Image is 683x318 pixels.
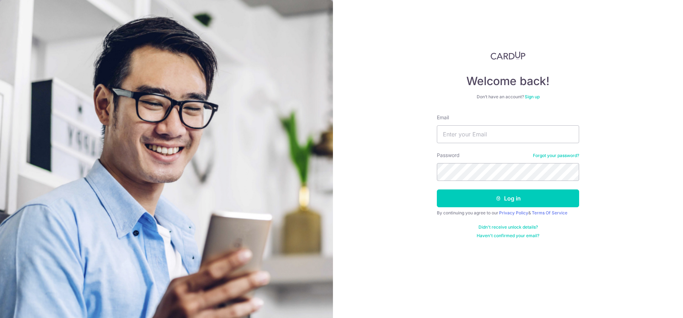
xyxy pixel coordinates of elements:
div: By continuing you agree to our & [437,210,579,216]
button: Log in [437,189,579,207]
a: Terms Of Service [532,210,567,215]
a: Forgot your password? [533,153,579,158]
label: Email [437,114,449,121]
a: Sign up [525,94,540,99]
img: CardUp Logo [491,51,525,60]
div: Don’t have an account? [437,94,579,100]
a: Haven't confirmed your email? [477,233,539,239]
a: Privacy Policy [499,210,528,215]
input: Enter your Email [437,125,579,143]
label: Password [437,152,460,159]
a: Didn't receive unlock details? [478,224,538,230]
h4: Welcome back! [437,74,579,88]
